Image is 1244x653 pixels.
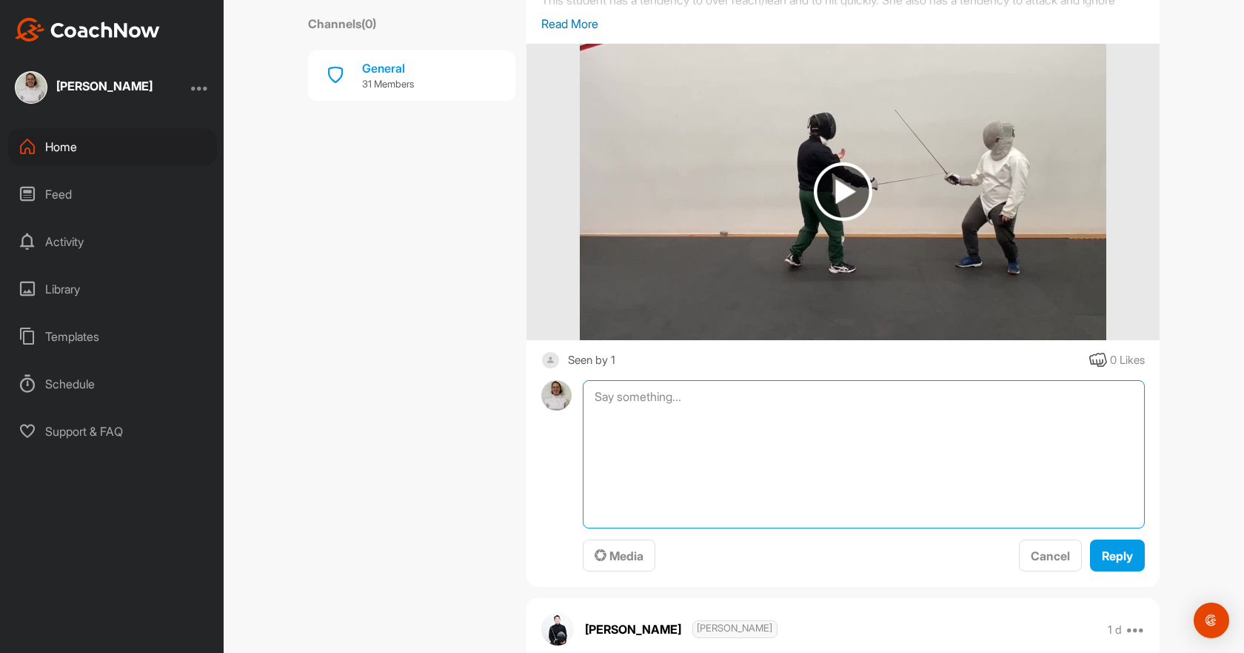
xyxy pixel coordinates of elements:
span: Reply [1102,548,1133,563]
img: square_default-ef6cabf814de5a2bf16c804365e32c732080f9872bdf737d349900a9daf73cf9.png [541,351,560,370]
button: Reply [1090,540,1145,571]
div: Feed [8,176,217,213]
img: avatar [541,380,572,411]
div: 0 Likes [1110,352,1145,369]
div: Library [8,271,217,308]
span: Media [595,548,643,563]
img: CoachNow [15,18,160,42]
span: [PERSON_NAME] [692,620,777,638]
p: 1 d [1108,623,1122,637]
p: [PERSON_NAME] [585,620,777,638]
div: Open Intercom Messenger [1194,603,1229,638]
button: Media [583,540,655,571]
div: Seen by 1 [568,351,615,370]
div: Support & FAQ [8,413,217,450]
img: media [580,44,1106,340]
div: Schedule [8,365,217,402]
div: General [362,59,414,77]
span: Cancel [1031,548,1070,563]
div: Home [8,128,217,165]
img: play [814,162,872,221]
img: square_a6a7cc6cb08069d528b072ba96933b62.jpg [15,71,47,104]
p: Read More [541,15,1145,33]
div: Activity [8,223,217,260]
img: avatar [541,613,574,646]
p: 31 Members [362,77,414,92]
div: [PERSON_NAME] [56,80,153,92]
button: Cancel [1019,540,1082,571]
div: Templates [8,318,217,355]
label: Channels ( 0 ) [308,15,376,33]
